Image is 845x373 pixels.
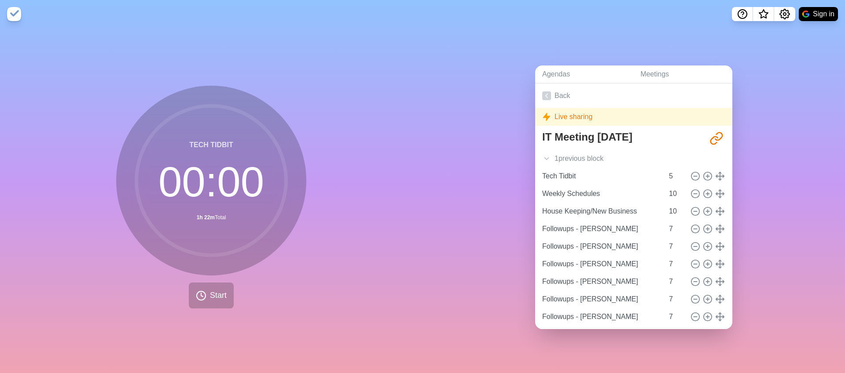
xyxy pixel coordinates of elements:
[535,150,732,167] div: 1 previous block
[665,238,687,255] input: Mins
[665,203,687,220] input: Mins
[7,7,21,21] img: timeblocks logo
[539,220,664,238] input: Name
[732,7,753,21] button: Help
[665,326,687,343] input: Mins
[802,11,809,18] img: google logo
[539,308,664,326] input: Name
[539,238,664,255] input: Name
[633,65,732,83] a: Meetings
[665,290,687,308] input: Mins
[210,290,227,301] span: Start
[774,7,795,21] button: Settings
[665,255,687,273] input: Mins
[799,7,838,21] button: Sign in
[535,83,732,108] a: Back
[189,282,234,308] button: Start
[539,326,664,343] input: Name
[539,273,664,290] input: Name
[665,220,687,238] input: Mins
[539,203,664,220] input: Name
[535,108,732,126] div: Live sharing
[665,273,687,290] input: Mins
[539,167,664,185] input: Name
[539,185,664,203] input: Name
[539,290,664,308] input: Name
[665,308,687,326] input: Mins
[708,130,725,147] button: Share link
[665,167,687,185] input: Mins
[753,7,774,21] button: What’s new
[535,65,633,83] a: Agendas
[665,185,687,203] input: Mins
[539,255,664,273] input: Name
